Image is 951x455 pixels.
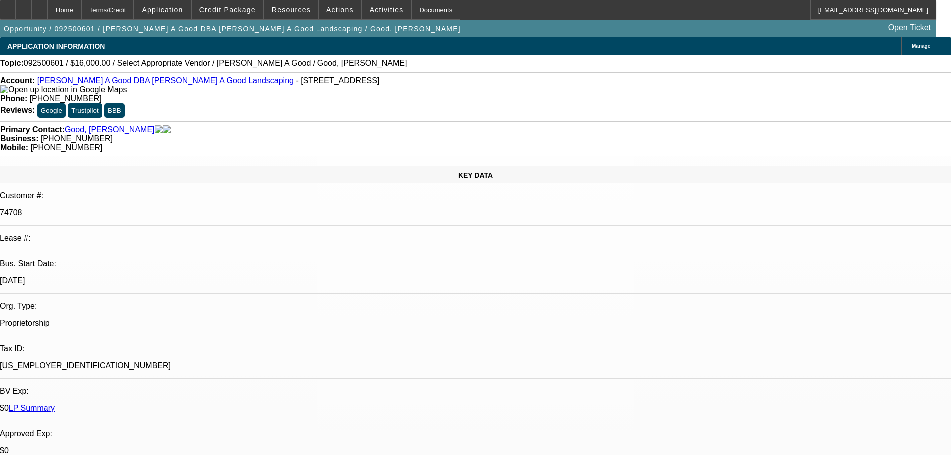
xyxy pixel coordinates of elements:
[0,76,35,85] strong: Account:
[884,19,935,36] a: Open Ticket
[104,103,125,118] button: BBB
[155,125,163,134] img: facebook-icon.png
[7,42,105,50] span: APPLICATION INFORMATION
[41,134,113,143] span: [PHONE_NUMBER]
[192,0,263,19] button: Credit Package
[272,6,311,14] span: Resources
[4,25,461,33] span: Opportunity / 092500601 / [PERSON_NAME] A Good DBA [PERSON_NAME] A Good Landscaping / Good, [PERS...
[163,125,171,134] img: linkedin-icon.png
[912,43,930,49] span: Manage
[37,103,66,118] button: Google
[0,85,127,94] img: Open up location in Google Maps
[0,59,24,68] strong: Topic:
[199,6,256,14] span: Credit Package
[142,6,183,14] span: Application
[30,143,102,152] span: [PHONE_NUMBER]
[296,76,379,85] span: - [STREET_ADDRESS]
[24,59,407,68] span: 092500601 / $16,000.00 / Select Appropriate Vendor / [PERSON_NAME] A Good / Good, [PERSON_NAME]
[264,0,318,19] button: Resources
[0,85,127,94] a: View Google Maps
[458,171,493,179] span: KEY DATA
[319,0,361,19] button: Actions
[0,106,35,114] strong: Reviews:
[0,125,65,134] strong: Primary Contact:
[9,404,55,412] a: LP Summary
[68,103,102,118] button: Trustpilot
[362,0,411,19] button: Activities
[134,0,190,19] button: Application
[0,143,28,152] strong: Mobile:
[65,125,155,134] a: Good, [PERSON_NAME]
[326,6,354,14] span: Actions
[0,94,27,103] strong: Phone:
[0,134,38,143] strong: Business:
[37,76,294,85] a: [PERSON_NAME] A Good DBA [PERSON_NAME] A Good Landscaping
[30,94,102,103] span: [PHONE_NUMBER]
[370,6,404,14] span: Activities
